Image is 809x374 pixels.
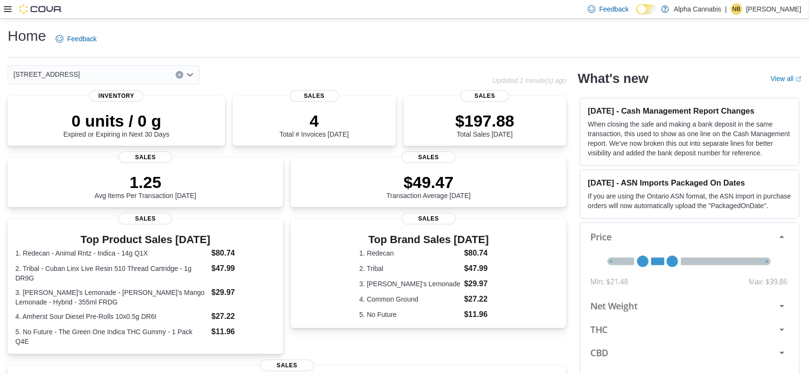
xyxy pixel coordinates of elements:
[119,152,172,163] span: Sales
[359,264,460,273] dt: 2. Tribal
[464,247,498,259] dd: $80.74
[588,106,791,116] h3: [DATE] - Cash Management Report Changes
[63,111,169,138] div: Expired or Expiring in Next 30 Days
[386,173,471,192] p: $49.47
[15,234,275,245] h3: Top Product Sales [DATE]
[460,90,509,102] span: Sales
[402,152,455,163] span: Sales
[588,119,791,158] p: When closing the safe and making a bank deposit in the same transaction, this used to show as one...
[119,213,172,224] span: Sales
[674,3,721,15] p: Alpha Cannabis
[636,4,656,14] input: Dark Mode
[402,213,455,224] span: Sales
[212,287,276,298] dd: $29.97
[15,288,208,307] dt: 3. [PERSON_NAME]'s Lemonade - [PERSON_NAME]'s Mango Lemonade - Hybrid - 355ml FRDG
[186,71,194,79] button: Open list of options
[359,294,460,304] dt: 4. Common Ground
[725,3,727,15] p: |
[15,248,208,258] dt: 1. Redecan - Animal Rntz - Indica - 14g Q1X
[290,90,339,102] span: Sales
[492,77,566,84] p: Updated 1 minute(s) ago
[359,234,498,245] h3: Top Brand Sales [DATE]
[731,3,742,15] div: Nick Barboutsis
[95,173,196,199] div: Avg Items Per Transaction [DATE]
[464,309,498,320] dd: $11.96
[15,264,208,283] dt: 2. Tribal - Cuban Linx Live Resin 510 Thread Cartridge - 1g DR9G
[359,310,460,319] dt: 5. No Future
[52,29,100,48] a: Feedback
[771,75,801,82] a: View allExternal link
[359,279,460,289] dt: 3. [PERSON_NAME]'s Lemonade
[176,71,183,79] button: Clear input
[599,4,629,14] span: Feedback
[796,76,801,82] svg: External link
[588,191,791,210] p: If you are using the Ontario ASN format, the ASN Import in purchase orders will now automatically...
[19,4,62,14] img: Cova
[464,263,498,274] dd: $47.99
[67,34,96,44] span: Feedback
[733,3,741,15] span: NB
[212,326,276,338] dd: $11.96
[212,247,276,259] dd: $80.74
[212,263,276,274] dd: $47.99
[464,278,498,290] dd: $29.97
[89,90,143,102] span: Inventory
[455,111,514,130] p: $197.88
[464,293,498,305] dd: $27.22
[455,111,514,138] div: Total Sales [DATE]
[15,327,208,346] dt: 5. No Future - The Green One Indica THC Gummy - 1 Pack Q4E
[260,360,314,371] span: Sales
[359,248,460,258] dt: 1. Redecan
[588,178,791,187] h3: [DATE] - ASN Imports Packaged On Dates
[578,71,648,86] h2: What's new
[8,26,46,46] h1: Home
[95,173,196,192] p: 1.25
[280,111,349,138] div: Total # Invoices [DATE]
[212,311,276,322] dd: $27.22
[386,173,471,199] div: Transaction Average [DATE]
[13,69,80,80] span: [STREET_ADDRESS]
[63,111,169,130] p: 0 units / 0 g
[15,312,208,321] dt: 4. Amherst Sour Diesel Pre-Rolls 10x0.5g DR6I
[746,3,801,15] p: [PERSON_NAME]
[636,14,637,15] span: Dark Mode
[280,111,349,130] p: 4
